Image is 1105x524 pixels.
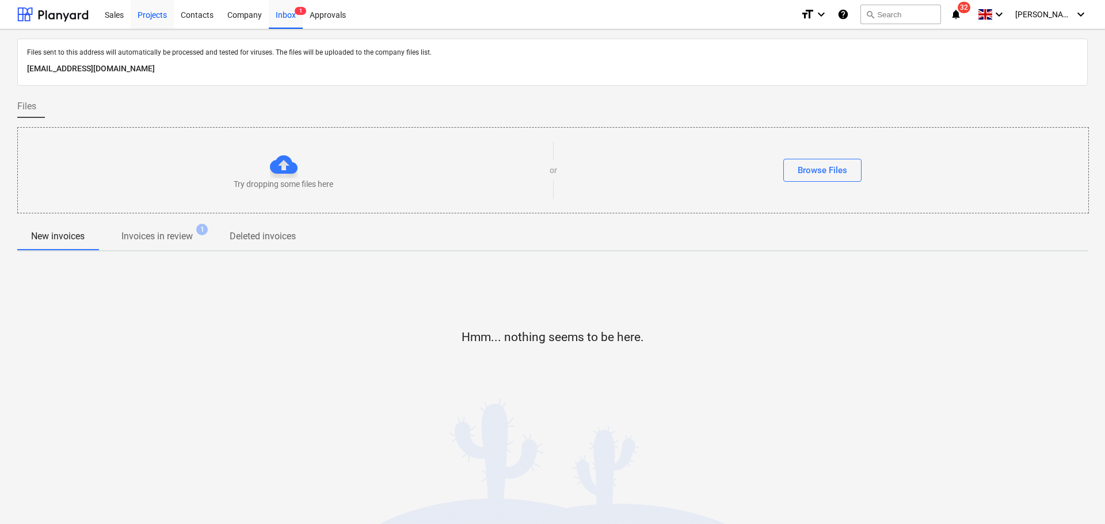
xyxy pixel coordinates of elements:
[837,7,849,21] i: Knowledge base
[27,62,1078,76] p: [EMAIL_ADDRESS][DOMAIN_NAME]
[801,7,814,21] i: format_size
[230,230,296,243] p: Deleted invoices
[27,48,1078,58] p: Files sent to this address will automatically be processed and tested for viruses. The files will...
[992,7,1006,21] i: keyboard_arrow_down
[550,165,557,176] p: or
[814,7,828,21] i: keyboard_arrow_down
[958,2,970,13] span: 32
[17,100,36,113] span: Files
[462,330,644,346] p: Hmm... nothing seems to be here.
[860,5,941,24] button: Search
[295,7,306,15] span: 1
[1047,469,1105,524] iframe: Chat Widget
[798,163,847,178] div: Browse Files
[17,127,1089,213] div: Try dropping some files hereorBrowse Files
[783,159,862,182] button: Browse Files
[1015,10,1073,19] span: [PERSON_NAME]
[234,178,333,190] p: Try dropping some files here
[196,224,208,235] span: 1
[950,7,962,21] i: notifications
[866,10,875,19] span: search
[31,230,85,243] p: New invoices
[1074,7,1088,21] i: keyboard_arrow_down
[121,230,193,243] p: Invoices in review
